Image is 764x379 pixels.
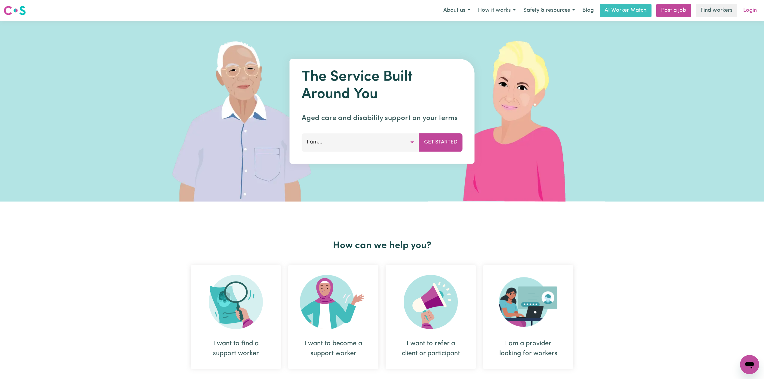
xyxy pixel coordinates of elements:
div: I want to become a support worker [303,339,364,359]
button: About us [439,4,474,17]
button: Get Started [419,133,463,151]
img: Careseekers logo [4,5,26,16]
img: Refer [404,275,458,329]
button: How it works [474,4,519,17]
p: Aged care and disability support on your terms [302,113,463,124]
div: I am a provider looking for workers [498,339,559,359]
div: I want to refer a client or participant [386,265,476,369]
a: Careseekers logo [4,4,26,17]
a: Login [740,4,760,17]
button: I am... [302,133,419,151]
a: AI Worker Match [600,4,652,17]
a: Post a job [656,4,691,17]
iframe: Button to launch messaging window [740,355,759,374]
img: Search [209,275,263,329]
div: I want to find a support worker [191,265,281,369]
button: Safety & resources [519,4,579,17]
div: I am a provider looking for workers [483,265,573,369]
a: Blog [579,4,597,17]
div: I want to find a support worker [205,339,266,359]
div: I want to become a support worker [288,265,378,369]
h2: How can we help you? [187,240,577,251]
img: Provider [499,275,557,329]
div: I want to refer a client or participant [400,339,461,359]
a: Find workers [696,4,737,17]
h1: The Service Built Around You [302,69,463,103]
img: Become Worker [300,275,367,329]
